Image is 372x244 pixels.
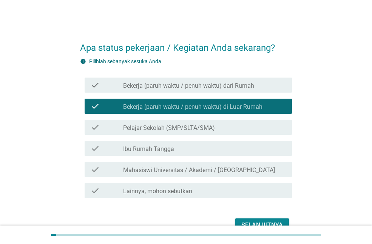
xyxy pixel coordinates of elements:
i: check [91,186,100,195]
label: Bekerja (paruh waktu / penuh waktu) dari Rumah [123,82,254,90]
label: Mahasiswi Universitas / Akademi / [GEOGRAPHIC_DATA] [123,166,275,174]
button: Selanjutnya [235,218,289,232]
label: Ibu Rumah Tangga [123,145,174,153]
i: info [80,58,86,64]
div: Selanjutnya [241,221,283,230]
i: check [91,102,100,111]
label: Pilihlah sebanyak sesuka Anda [89,58,161,64]
i: check [91,165,100,174]
h2: Apa status pekerjaan / Kegiatan Anda sekarang? [80,34,292,55]
label: Lainnya, mohon sebutkan [123,188,192,195]
label: Pelajar Sekolah (SMP/SLTA/SMA) [123,124,215,132]
i: check [91,123,100,132]
i: check [91,144,100,153]
i: check [91,81,100,90]
label: Bekerja (paruh waktu / penuh waktu) di Luar Rumah [123,103,262,111]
